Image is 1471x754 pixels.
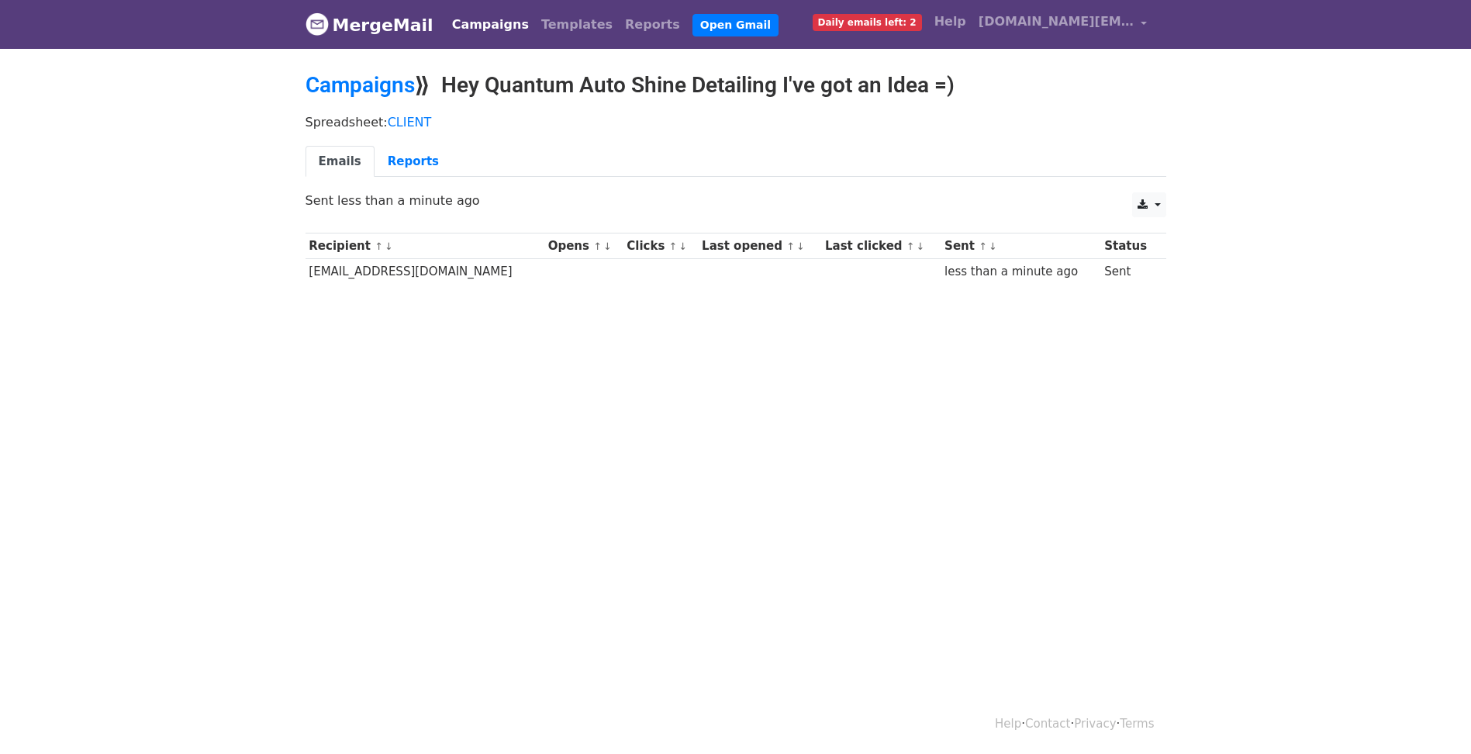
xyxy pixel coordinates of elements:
[941,233,1100,259] th: Sent
[385,240,393,252] a: ↓
[375,146,452,178] a: Reports
[821,233,941,259] th: Last clicked
[306,233,544,259] th: Recipient
[995,717,1021,731] a: Help
[928,6,972,37] a: Help
[446,9,535,40] a: Campaigns
[944,263,1097,281] div: less than a minute ago
[796,240,805,252] a: ↓
[1120,717,1154,731] a: Terms
[388,115,432,130] a: CLIENT
[698,233,821,259] th: Last opened
[1100,259,1157,285] td: Sent
[619,9,686,40] a: Reports
[906,240,915,252] a: ↑
[375,240,383,252] a: ↑
[306,259,544,285] td: [EMAIL_ADDRESS][DOMAIN_NAME]
[786,240,795,252] a: ↑
[979,12,1134,31] span: [DOMAIN_NAME][EMAIL_ADDRESS][DOMAIN_NAME]
[306,72,415,98] a: Campaigns
[306,114,1166,130] p: Spreadsheet:
[1074,717,1116,731] a: Privacy
[535,9,619,40] a: Templates
[989,240,997,252] a: ↓
[306,146,375,178] a: Emails
[306,9,433,41] a: MergeMail
[669,240,678,252] a: ↑
[603,240,612,252] a: ↓
[692,14,779,36] a: Open Gmail
[306,192,1166,209] p: Sent less than a minute ago
[593,240,602,252] a: ↑
[806,6,928,37] a: Daily emails left: 2
[979,240,987,252] a: ↑
[1025,717,1070,731] a: Contact
[972,6,1154,43] a: [DOMAIN_NAME][EMAIL_ADDRESS][DOMAIN_NAME]
[306,12,329,36] img: MergeMail logo
[306,72,1166,99] h2: ⟫ Hey Quantum Auto Shine Detailing I've got an Idea =)
[679,240,687,252] a: ↓
[813,14,922,31] span: Daily emails left: 2
[1100,233,1157,259] th: Status
[623,233,698,259] th: Clicks
[917,240,925,252] a: ↓
[544,233,623,259] th: Opens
